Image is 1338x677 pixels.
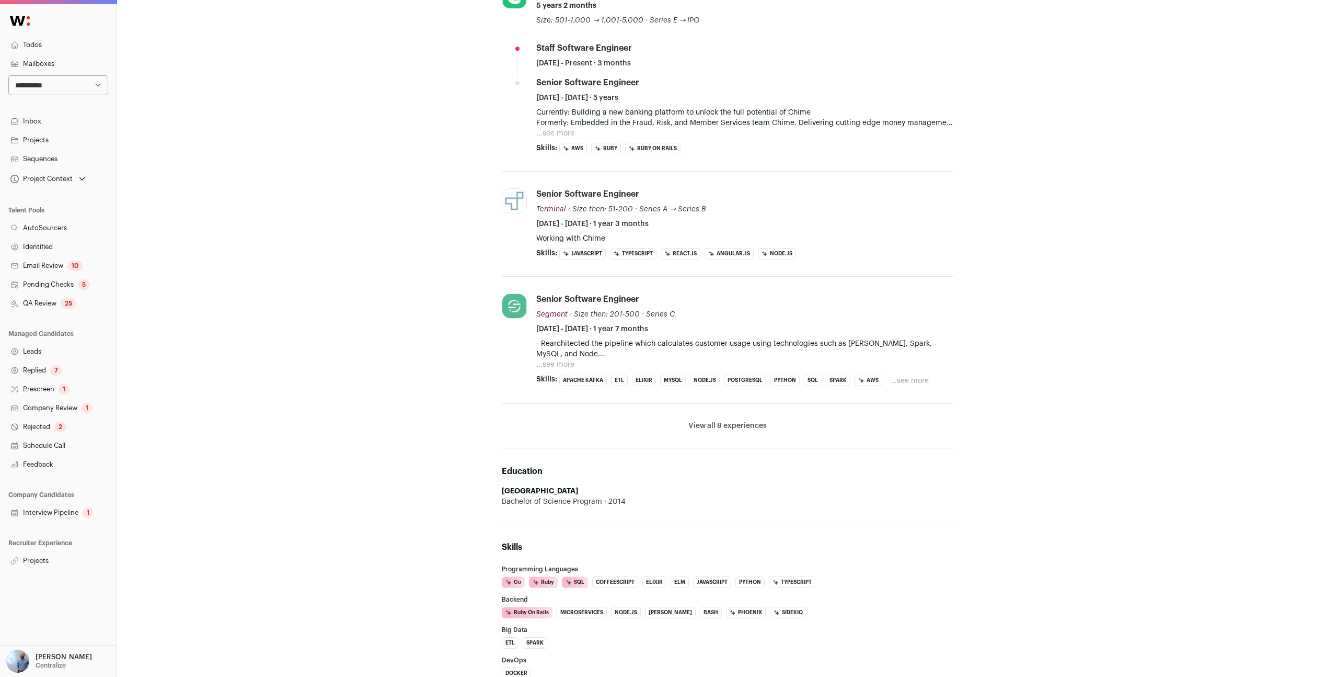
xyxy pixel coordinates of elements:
[502,497,953,507] div: Bachelor of Science Program
[602,497,626,507] span: 2014
[826,375,850,386] li: Spark
[536,374,557,385] span: Skills:
[502,577,525,588] li: Go
[502,607,552,618] li: Ruby on Rails
[804,375,822,386] li: SQL
[559,248,606,259] li: JavaScript
[502,637,518,649] li: ETL
[536,42,632,54] div: Staff Software Engineer
[536,188,639,200] div: Senior Software Engineer
[50,365,62,376] div: 7
[502,294,526,318] img: 41dcde0dae8fd9b7520e8cf50ea459935d771d47868857cf647487fe08be326c.jpg
[4,10,36,31] img: Wellfound
[529,577,558,588] li: Ruby
[523,637,547,649] li: Spark
[502,541,953,554] h2: Skills
[59,384,70,394] div: 1
[36,653,92,661] p: [PERSON_NAME]
[8,172,87,186] button: Open dropdown
[758,248,796,259] li: Node.js
[559,143,587,154] li: AWS
[82,403,93,413] div: 1
[635,204,637,215] span: ·
[536,77,639,88] div: Senior Software Engineer
[4,650,94,673] button: Open dropdown
[536,93,618,103] span: [DATE] - [DATE] · 5 years
[54,422,66,432] div: 2
[502,189,526,213] img: d603fbc461f10e8ae36edbfffc6d4d52d141886339d6d6a3af58543838dd59cb.jpg
[891,376,929,386] button: ...see more
[536,219,649,229] span: [DATE] - [DATE] · 1 year 3 months
[6,650,29,673] img: 97332-medium_jpg
[36,661,66,670] p: Centralize
[632,375,656,386] li: Elixir
[502,488,578,495] strong: [GEOGRAPHIC_DATA]
[502,657,953,663] h3: DevOps
[693,577,731,588] li: JavaScript
[536,118,953,128] p: Formerly: Embedded in the Fraud, Risk, and Member Services team Chime. Delivering cutting edge mo...
[610,248,656,259] li: TypeScript
[700,607,722,618] li: bash
[690,375,720,386] li: Node.js
[735,577,765,588] li: Python
[536,17,643,24] span: Size: 501-1,000 → 1,001-5,000
[591,143,621,154] li: Ruby
[642,577,666,588] li: Elixir
[726,607,766,618] li: Phoenix
[650,17,700,24] span: Series E → IPO
[661,248,700,259] li: React.js
[724,375,766,386] li: PostgreSQL
[646,311,675,318] span: Series C
[611,607,641,618] li: Node.js
[769,577,815,588] li: TypeScript
[536,324,648,334] span: [DATE] - [DATE] · 1 year 7 months
[83,507,94,518] div: 1
[688,421,767,431] button: View all 8 experiences
[770,607,806,618] li: Sidekiq
[502,627,953,633] h3: Big Data
[625,143,680,154] li: Ruby on Rails
[705,248,754,259] li: Angular.js
[67,261,83,271] div: 10
[536,107,953,118] p: Currently: Building a new banking platform to unlock the full potential of Chime
[536,248,557,258] span: Skills:
[78,279,90,290] div: 5
[645,607,696,618] li: [PERSON_NAME]
[645,15,648,26] span: ·
[570,311,640,318] span: · Size then: 201-500
[557,607,607,618] li: Microservices
[502,566,953,572] h3: Programming Languages
[660,375,686,386] li: MySQL
[536,128,574,139] button: ...see more
[562,577,588,588] li: SQL
[536,359,574,370] button: ...see more
[642,309,644,320] span: ·
[559,375,607,386] li: Apache Kafka
[611,375,628,386] li: ETL
[536,233,953,244] p: Working with Chime
[671,577,689,588] li: Elm
[536,206,566,213] span: Terminal
[592,577,638,588] li: CoffeeScript
[536,1,596,11] span: 5 years 2 months
[568,206,633,213] span: · Size then: 51-200
[536,143,557,153] span: Skills:
[61,298,76,309] div: 25
[8,175,73,183] div: Project Context
[536,311,568,318] span: Segment
[770,375,800,386] li: Python
[502,465,953,478] h2: Education
[639,206,706,213] span: Series A → Series B
[536,58,631,69] span: [DATE] - Present · 3 months
[536,294,639,305] div: Senior Software Engineer
[855,375,882,386] li: AWS
[502,596,953,603] h3: Backend
[536,338,953,359] p: - Rearchitected the pipeline which calculates customer usage using technologies such as [PERSON_N...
